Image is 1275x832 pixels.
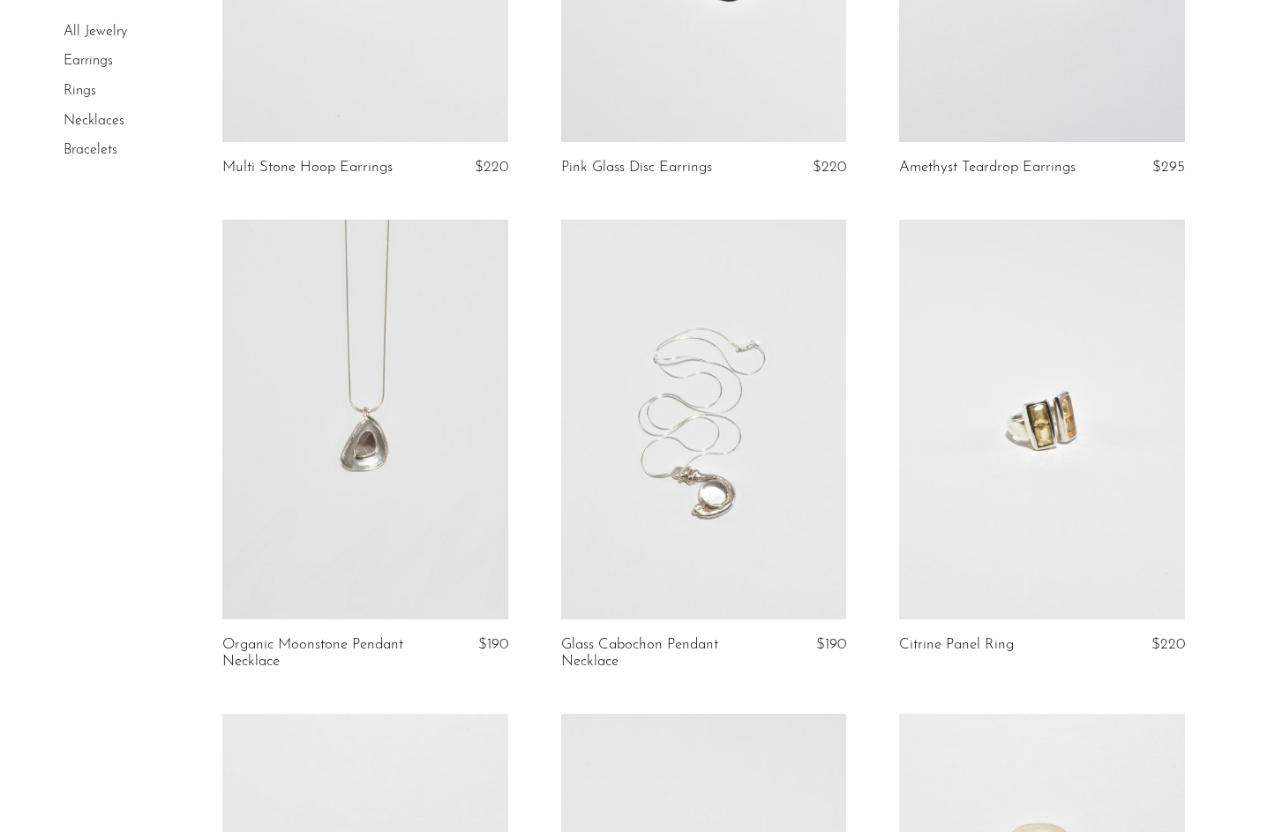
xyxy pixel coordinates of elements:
span: $220 [475,160,508,175]
a: Citrine Panel Ring [899,637,1014,653]
span: $295 [1152,160,1185,175]
a: Pink Glass Disc Earrings [561,160,712,176]
a: Earrings [64,55,113,69]
a: Necklaces [64,114,124,128]
span: $190 [816,637,846,652]
a: Glass Cabochon Pendant Necklace [561,637,750,670]
span: $220 [1151,637,1185,652]
span: $190 [478,637,508,652]
span: $220 [813,160,846,175]
a: All Jewelry [64,25,127,39]
a: Amethyst Teardrop Earrings [899,160,1076,176]
a: Bracelets [64,143,117,157]
a: Organic Moonstone Pendant Necklace [222,637,411,670]
a: Rings [64,84,96,98]
a: Multi Stone Hoop Earrings [222,160,393,176]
